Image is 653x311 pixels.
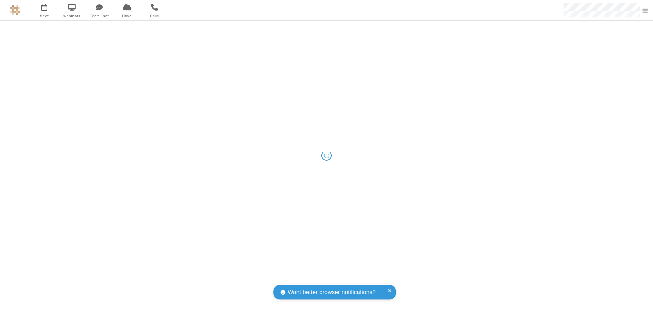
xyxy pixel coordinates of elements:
[288,288,375,297] span: Want better browser notifications?
[10,5,20,15] img: QA Selenium DO NOT DELETE OR CHANGE
[87,13,112,19] span: Team Chat
[59,13,85,19] span: Webinars
[114,13,140,19] span: Drive
[142,13,167,19] span: Calls
[32,13,57,19] span: Meet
